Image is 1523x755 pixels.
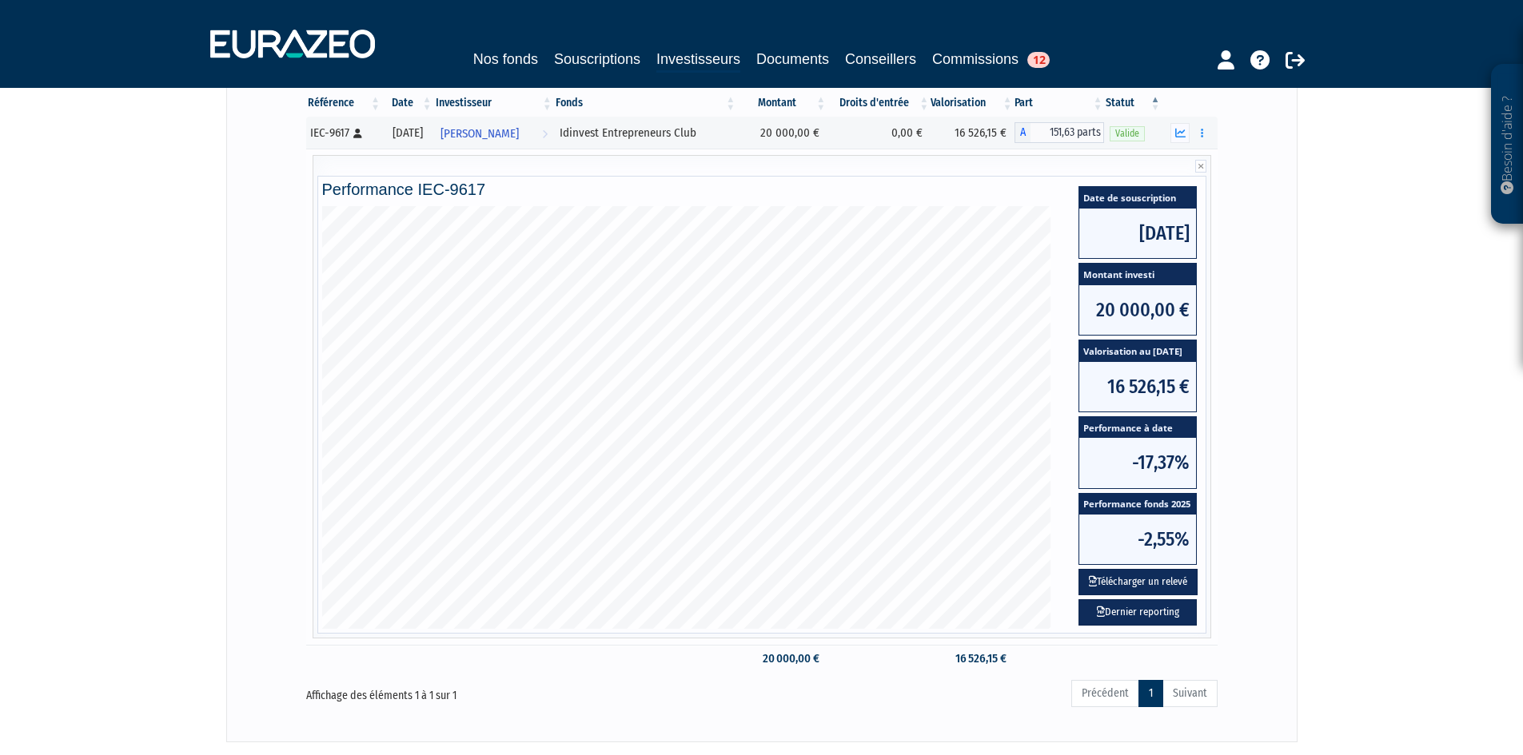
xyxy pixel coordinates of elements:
th: Valorisation: activer pour trier la colonne par ordre croissant [931,89,1014,117]
span: 16 526,15 € [1079,362,1196,411]
td: 16 526,15 € [931,645,1014,673]
i: [Français] Personne physique [353,129,362,138]
a: 1 [1138,680,1163,707]
td: 20 000,00 € [737,117,827,149]
a: Conseillers [845,48,916,70]
span: Performance fonds 2025 [1079,494,1196,515]
th: Date: activer pour trier la colonne par ordre croissant [382,89,434,117]
div: IEC-9617 [310,125,377,141]
th: Fonds: activer pour trier la colonne par ordre croissant [554,89,738,117]
a: Documents [756,48,829,70]
div: [DATE] [388,125,429,141]
div: Idinvest Entrepreneurs Club [560,125,732,141]
span: Date de souscription [1079,187,1196,209]
div: Affichage des éléments 1 à 1 sur 1 [306,678,672,704]
a: Commissions12 [932,48,1050,70]
h4: Performance IEC-9617 [322,181,1202,198]
a: Nos fonds [473,48,538,70]
td: 20 000,00 € [737,645,827,673]
th: Investisseur: activer pour trier la colonne par ordre croissant [434,89,554,117]
a: Souscriptions [554,48,640,70]
a: [PERSON_NAME] [434,117,554,149]
span: -17,37% [1079,438,1196,487]
th: Part: activer pour trier la colonne par ordre croissant [1015,89,1105,117]
img: 1732889491-logotype_eurazeo_blanc_rvb.png [210,30,375,58]
span: [PERSON_NAME] [441,119,519,149]
a: Dernier reporting [1078,599,1197,626]
span: 20 000,00 € [1079,285,1196,335]
span: Valorisation au [DATE] [1079,340,1196,362]
td: 16 526,15 € [931,117,1014,149]
div: A - Idinvest Entrepreneurs Club [1015,122,1105,143]
th: Référence : activer pour trier la colonne par ordre croissant [306,89,383,117]
span: [DATE] [1079,209,1196,258]
td: 0,00 € [827,117,931,149]
span: 151,63 parts [1031,122,1105,143]
span: Valide [1110,126,1145,141]
th: Statut : activer pour trier la colonne par ordre d&eacute;croissant [1104,89,1162,117]
span: Montant investi [1079,264,1196,285]
p: Besoin d'aide ? [1498,73,1517,217]
span: Performance à date [1079,417,1196,439]
th: Montant: activer pour trier la colonne par ordre croissant [737,89,827,117]
span: -2,55% [1079,515,1196,564]
a: Investisseurs [656,48,740,73]
span: 12 [1027,52,1050,68]
button: Télécharger un relevé [1078,569,1198,595]
th: Droits d'entrée: activer pour trier la colonne par ordre croissant [827,89,931,117]
span: A [1015,122,1031,143]
i: Voir l'investisseur [542,119,548,149]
